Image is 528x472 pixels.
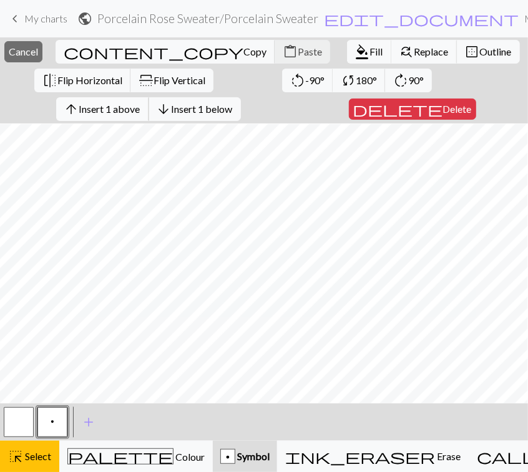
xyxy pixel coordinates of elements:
button: Insert 1 above [56,97,149,121]
button: 90° [385,69,432,92]
span: edit_document [324,10,519,27]
span: Cancel [9,46,38,57]
span: Replace [414,46,449,57]
span: flip [42,72,57,89]
span: Delete [443,103,472,115]
button: Flip Vertical [130,69,213,92]
button: Outline [457,40,520,64]
span: flip [137,73,155,88]
span: ink_eraser [285,448,435,465]
span: Purl [51,417,54,426]
button: p Symbol [213,441,277,472]
span: keyboard_arrow_left [7,10,22,27]
span: -90° [305,74,325,86]
a: My charts [7,8,67,29]
span: My charts [24,12,67,24]
div: p [221,450,235,465]
span: rotate_right [393,72,408,89]
span: 90° [408,74,424,86]
button: -90° [282,69,333,92]
button: Cancel [4,41,42,62]
button: Copy [56,40,275,64]
button: Delete [349,99,476,120]
span: find_replace [399,43,414,60]
span: Flip Vertical [154,74,205,86]
span: 180° [356,74,377,86]
span: arrow_downward [157,100,172,118]
span: border_outer [465,43,480,60]
span: Insert 1 above [79,103,140,115]
button: Fill [347,40,392,64]
button: Colour [59,441,213,472]
span: Flip Horizontal [57,74,122,86]
button: Erase [277,441,469,472]
button: p [37,407,67,437]
span: Erase [435,450,461,462]
span: Symbol [235,450,270,462]
button: Insert 1 below [149,97,241,121]
span: Insert 1 below [172,103,233,115]
button: Flip Horizontal [34,69,131,92]
span: palette [68,448,173,465]
span: Copy [243,46,266,57]
span: rotate_left [290,72,305,89]
span: Fill [370,46,383,57]
span: delete [353,100,443,118]
span: arrow_upward [64,100,79,118]
span: content_copy [64,43,243,60]
span: Outline [480,46,512,57]
span: Select [23,450,51,462]
h2: Porcelain Rose Sweater / Porcelain Sweater [97,11,318,26]
button: 180° [333,69,386,92]
span: Colour [174,451,205,463]
span: add [81,413,96,431]
button: Replace [391,40,457,64]
span: highlight_alt [8,448,23,465]
span: public [77,10,92,27]
span: format_color_fill [355,43,370,60]
span: sync [341,72,356,89]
